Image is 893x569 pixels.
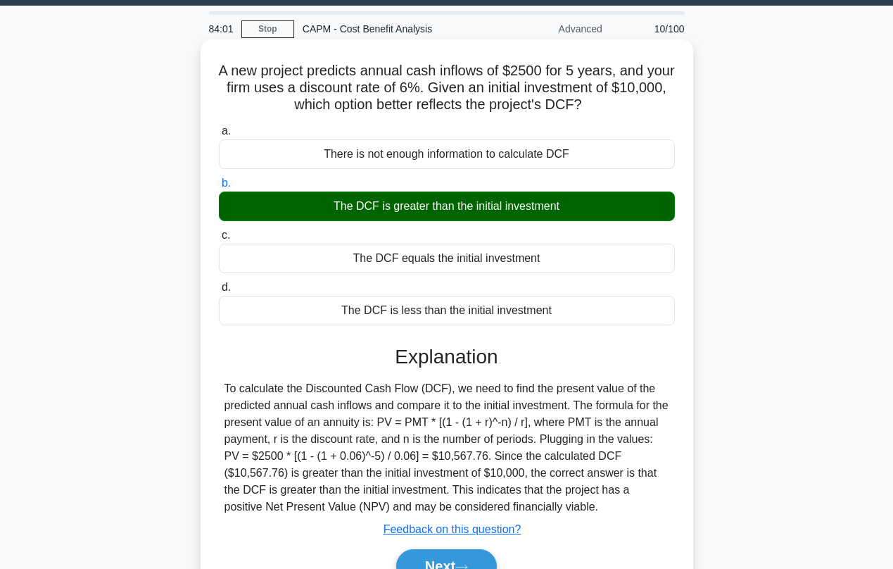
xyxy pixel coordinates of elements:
div: Advanced [488,15,611,43]
a: Stop [241,20,294,38]
h3: Explanation [227,345,666,369]
span: b. [222,177,231,189]
div: CAPM - Cost Benefit Analysis [294,15,488,43]
a: Feedback on this question? [384,523,521,535]
div: The DCF is less than the initial investment [219,296,675,325]
span: c. [222,229,230,241]
h5: A new project predicts annual cash inflows of $2500 for 5 years, and your firm uses a discount ra... [217,62,676,114]
span: d. [222,281,231,293]
div: 10/100 [611,15,693,43]
div: There is not enough information to calculate DCF [219,139,675,169]
div: The DCF is greater than the initial investment [219,192,675,221]
div: To calculate the Discounted Cash Flow (DCF), we need to find the present value of the predicted a... [224,380,669,515]
span: a. [222,125,231,137]
div: 84:01 [201,15,241,43]
div: The DCF equals the initial investment [219,244,675,273]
